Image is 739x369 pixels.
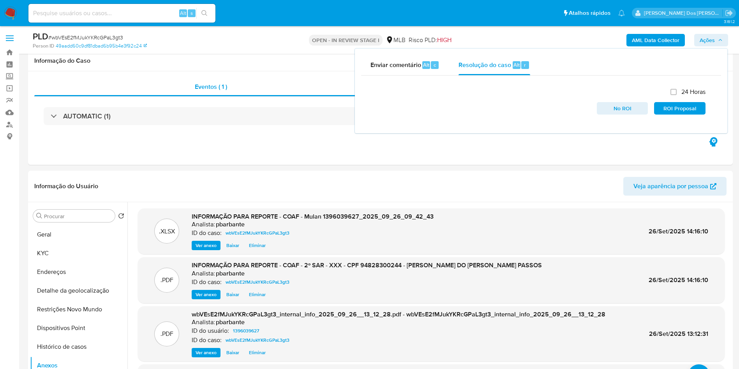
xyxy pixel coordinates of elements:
a: wbVEsE2fMJukYKRcGPaL3gt3 [222,277,293,287]
span: Veja aparência por pessoa [633,177,708,196]
input: Procurar [44,213,112,220]
span: Alt [513,61,520,69]
button: ROI Proposal [654,102,705,115]
p: .PDF [160,276,173,284]
button: Eliminar [245,241,270,250]
button: Procurar [36,213,42,219]
a: Notificações [618,10,625,16]
p: Analista: [192,318,215,326]
span: Alt [423,61,429,69]
span: wbVEsE2fMJukYKRcGPaL3gt3 [226,335,289,345]
span: wbVEsE2fMJukYKRcGPaL3gt3 [226,228,289,238]
span: r [524,61,526,69]
div: MLB [386,36,406,44]
span: Baixar [226,349,239,357]
button: Dispositivos Point [30,319,127,337]
span: Atalhos rápidos [569,9,610,17]
span: Resolução do caso [459,60,511,69]
span: Eliminar [249,291,266,298]
button: Restrições Novo Mundo [30,300,127,319]
span: 24 Horas [681,88,705,96]
p: Analista: [192,221,215,228]
span: wbVEsE2fMJukYKRcGPaL3gt3 [226,277,289,287]
span: Ações [700,34,715,46]
h1: Informação do Caso [34,57,727,65]
button: Ver anexo [192,348,220,357]
span: 26/Set/2025 13:12:31 [649,329,708,338]
span: Alt [180,9,186,17]
span: # wbVEsE2fMJukYKRcGPaL3gt3 [48,34,123,41]
a: wbVEsE2fMJukYKRcGPaL3gt3 [222,228,293,238]
h3: AUTOMATIC (1) [63,112,111,120]
span: 26/Set/2025 14:16:10 [649,227,708,236]
span: Eliminar [249,242,266,249]
h6: pbarbante [216,318,245,326]
input: 24 Horas [670,89,677,95]
span: No ROI [602,103,643,114]
a: Sair [725,9,733,17]
span: INFORMAÇÃO PARA REPORTE - COAF - Mulan 1396039627_2025_09_26_09_42_43 [192,212,434,221]
p: ID do caso: [192,336,222,344]
span: Eliminar [249,349,266,357]
button: Veja aparência por pessoa [623,177,727,196]
p: OPEN - IN REVIEW STAGE I [309,35,383,46]
span: c [434,61,436,69]
button: Retornar ao pedido padrão [118,213,124,221]
span: Ver anexo [196,349,217,357]
p: ID do caso: [192,278,222,286]
span: Ver anexo [196,291,217,298]
input: Pesquise usuários ou casos... [28,8,215,18]
button: No ROI [597,102,648,115]
span: Baixar [226,242,239,249]
a: wbVEsE2fMJukYKRcGPaL3gt3 [222,335,293,345]
b: PLD [33,30,48,42]
span: Ver anexo [196,242,217,249]
button: search-icon [196,8,212,19]
span: ROI Proposal [660,103,700,114]
button: Histórico de casos [30,337,127,356]
button: Baixar [222,348,243,357]
button: AML Data Collector [626,34,685,46]
span: INFORMAÇÃO PARA REPORTE - COAF - 2º SAR - XXX - CPF 94828300244 - [PERSON_NAME] DO [PERSON_NAME] ... [192,261,542,270]
span: Enviar comentário [370,60,421,69]
button: Detalhe da geolocalização [30,281,127,300]
b: AML Data Collector [632,34,679,46]
span: 26/Set/2025 14:16:10 [649,275,708,284]
button: Baixar [222,241,243,250]
span: wbVEsE2fMJukYKRcGPaL3gt3_internal_info_2025_09_26__13_12_28.pdf - wbVEsE2fMJukYKRcGPaL3gt3_intern... [192,310,605,319]
h1: Informação do Usuário [34,182,98,190]
button: KYC [30,244,127,263]
a: 1396039627 [230,326,262,335]
button: Ações [694,34,728,46]
h6: pbarbante [216,221,245,228]
b: Person ID [33,42,54,49]
span: 1396039627 [233,326,259,335]
span: Eventos ( 1 ) [195,82,227,91]
p: ID do usuário: [192,327,229,335]
button: Ver anexo [192,290,220,299]
span: Risco PLD: [409,36,452,44]
h6: pbarbante [216,270,245,277]
button: Baixar [222,290,243,299]
a: 49aadd60c9df81dbad6b95b4e3f92c24 [56,42,147,49]
div: AUTOMATIC (1) [44,107,717,125]
p: priscilla.barbante@mercadopago.com.br [644,9,723,17]
span: Baixar [226,291,239,298]
button: Eliminar [245,290,270,299]
p: .XLSX [159,227,175,236]
p: ID do caso: [192,229,222,237]
span: s [190,9,193,17]
p: .PDF [160,330,173,338]
button: Eliminar [245,348,270,357]
span: HIGH [437,35,452,44]
button: Geral [30,225,127,244]
p: Analista: [192,270,215,277]
button: Endereços [30,263,127,281]
button: Ver anexo [192,241,220,250]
